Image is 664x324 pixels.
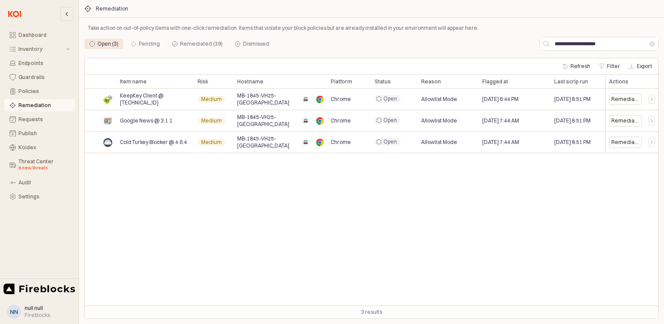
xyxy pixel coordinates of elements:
[611,96,639,103] div: Remediate
[120,117,173,124] span: Google News @ 3.1.1
[595,61,624,72] button: Filter
[609,78,628,85] span: Actions
[85,306,658,318] div: Table toolbar
[88,24,655,32] p: Take action on out-of-policy items with one-click remediation. Items that violate your block poli...
[482,96,519,103] span: [DATE] 6:44 PM
[4,85,75,97] button: Policies
[611,117,639,124] div: Remediate
[609,137,642,148] div: Remediate
[609,94,642,105] div: Remediate
[611,139,639,146] div: Remediate
[383,117,397,124] span: Open
[554,117,591,124] span: [DATE] 8:51 PM
[375,78,391,85] span: Status
[4,99,75,112] button: Remediation
[96,6,128,12] div: Remediation
[201,139,222,146] span: Medium
[554,78,588,85] span: Last scrip run
[421,96,457,103] span: Allowlist Mode
[4,141,75,154] button: Koidex
[120,92,191,106] span: KeepKey Client @ [TECHNICAL_ID]
[559,61,594,72] button: Refresh
[180,39,223,49] div: Remediated (39)
[18,74,70,80] div: Guardrails
[4,191,75,203] button: Settings
[97,39,119,49] div: Open (3)
[84,39,124,49] div: Open (3)
[361,308,382,317] div: 3 results
[18,116,70,122] div: Requests
[331,117,351,124] span: Chrome
[18,60,70,66] div: Endpoints
[421,139,457,146] span: Allowlist Mode
[4,113,75,126] button: Requests
[4,127,75,140] button: Publish
[4,176,75,189] button: Audit
[18,88,70,94] div: Policies
[4,57,75,69] button: Endpoints
[230,39,274,49] div: Dismissed
[650,41,655,47] button: Clear
[237,92,299,106] span: MB-1845-VH25-[GEOGRAPHIC_DATA]
[120,139,187,146] span: Cold Turkey Blocker @ 4.6.4
[554,139,591,146] span: [DATE] 8:51 PM
[18,194,70,200] div: Settings
[383,138,397,145] span: Open
[383,95,397,102] span: Open
[237,114,299,128] span: MB-1845-VH25-[GEOGRAPHIC_DATA]
[201,96,222,103] span: Medium
[7,305,21,319] button: nn
[25,305,43,311] span: null null
[237,135,299,149] span: MB-1845-VH25-[GEOGRAPHIC_DATA]
[18,165,70,172] div: 6 new threats
[25,312,50,319] div: Fireblocks
[625,61,656,72] button: Export
[4,71,75,83] button: Guardrails
[554,96,591,103] span: [DATE] 8:51 PM
[4,43,75,55] button: Inventory
[10,307,18,316] div: nn
[237,78,263,85] span: Hostname
[18,46,65,52] div: Inventory
[331,78,352,85] span: Platform
[18,144,70,151] div: Koidex
[482,117,519,124] span: [DATE] 7:44 AM
[18,32,70,38] div: Dashboard
[4,155,75,175] button: Threat Center
[201,117,222,124] span: Medium
[120,78,147,85] span: Item name
[126,39,165,49] div: Pending
[331,139,351,146] span: Chrome
[18,130,70,137] div: Publish
[331,96,351,103] span: Chrome
[482,78,508,85] span: Flagged at
[421,78,441,85] span: Reason
[482,139,519,146] span: [DATE] 7:44 AM
[139,39,160,49] div: Pending
[18,102,70,108] div: Remediation
[609,115,642,126] div: Remediate
[18,180,70,186] div: Audit
[421,117,457,124] span: Allowlist Mode
[4,29,75,41] button: Dashboard
[18,158,70,172] div: Threat Center
[198,78,208,85] span: Risk
[243,39,269,49] div: Dismissed
[167,39,228,49] div: Remediated (39)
